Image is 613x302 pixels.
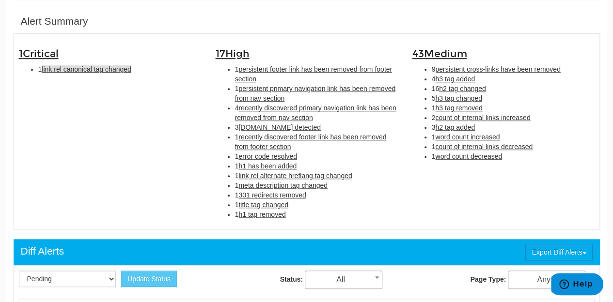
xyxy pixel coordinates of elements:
button: Export Diff Alerts [525,244,592,260]
span: Critical [23,47,59,60]
span: 1 [19,47,59,60]
li: 3 [235,122,398,132]
span: recently discovered primary navigation link has been removed from nav section [235,104,396,121]
li: 1 [235,84,398,103]
li: 9 [432,64,595,74]
span: 301 redirects removed [238,191,306,199]
li: 1 [432,132,595,142]
span: h2 tag changed [439,85,486,92]
span: h1 has been added [238,162,297,170]
li: 1 [235,151,398,161]
span: h2 tag added [435,123,475,131]
span: meta description tag changed [238,181,328,189]
span: 43 [412,47,467,60]
li: 1 [432,151,595,161]
span: persistent footer link has been removed from footer section [235,65,393,83]
li: 1 [235,210,398,219]
div: Alert Summary [21,14,88,29]
span: All [305,273,382,287]
strong: Status: [280,275,303,283]
div: Diff Alerts [21,244,64,258]
span: count of internal links decreased [435,143,533,151]
button: Update Status [121,271,177,287]
span: title tag changed [238,201,288,209]
span: recently discovered footer link has been removed from footer section [235,133,387,151]
li: 5 [432,93,595,103]
span: link rel alternate hreflang tag changed [238,172,352,180]
span: Medium [424,47,467,60]
span: h3 tag added [435,75,475,83]
li: 1 [235,171,398,181]
span: h3 tag removed [435,104,482,112]
span: word count increased [435,133,500,141]
span: 17 [216,47,250,60]
span: link rel canonical tag changed [42,65,131,73]
span: word count decreased [435,152,502,160]
li: 4 [432,74,595,84]
span: [DOMAIN_NAME] detected [238,123,321,131]
li: 3 [432,122,595,132]
li: 1 [235,181,398,190]
li: 1 [235,161,398,171]
li: 16 [432,84,595,93]
li: 1 [235,200,398,210]
span: h3 tag changed [435,94,482,102]
span: All [305,271,382,289]
span: h1 tag removed [238,211,285,218]
li: 1 [38,64,201,74]
span: count of internal links increased [435,114,530,121]
li: 1 [432,103,595,113]
span: High [225,47,250,60]
li: 2 [432,113,595,122]
span: persistent primary navigation link has been removed from nav section [235,85,396,102]
span: Any [508,271,585,289]
li: 1 [235,64,398,84]
li: 4 [235,103,398,122]
span: persistent cross-links have been removed [435,65,560,73]
span: error code resolved [238,152,297,160]
li: 1 [235,132,398,151]
strong: Page Type: [470,275,506,283]
li: 1 [235,190,398,200]
iframe: Opens a widget where you can find more information [551,273,603,297]
span: Any [508,273,585,287]
li: 1 [432,142,595,151]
